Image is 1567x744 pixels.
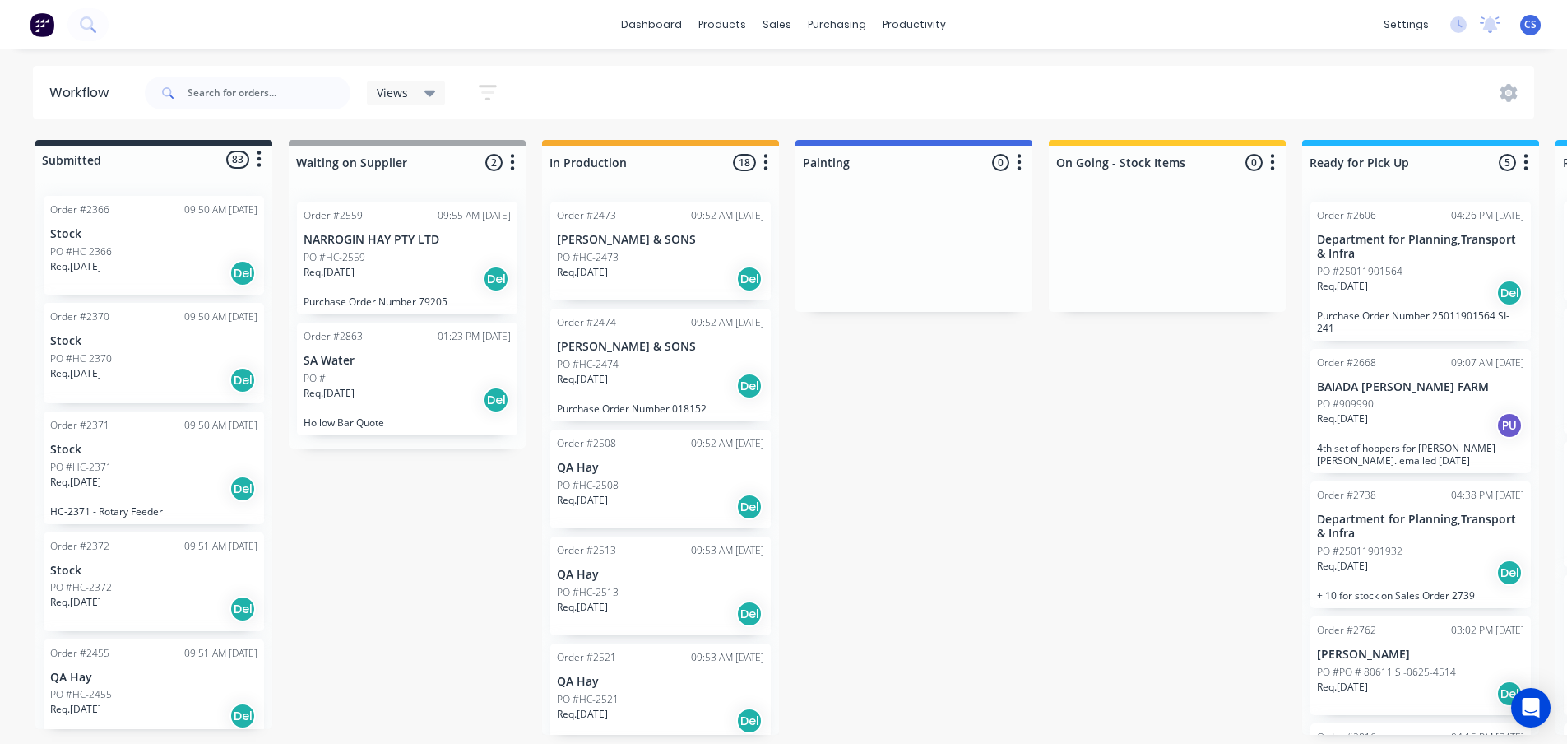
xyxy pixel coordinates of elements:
img: Factory [30,12,54,37]
div: 04:26 PM [DATE] [1451,208,1524,223]
p: [PERSON_NAME] [1317,648,1524,662]
div: Open Intercom Messenger [1511,688,1551,728]
div: Del [1496,280,1523,306]
div: Order #2508 [557,436,616,451]
p: Req. [DATE] [557,707,608,722]
p: SA Water [304,354,511,368]
div: 09:07 AM [DATE] [1451,356,1524,370]
div: sales [754,12,800,37]
p: Req. [DATE] [1317,559,1368,574]
p: + 10 for stock on Sales Order 2739 [1317,589,1524,602]
div: Del [229,703,256,729]
p: Stock [50,564,257,578]
p: PO #909990 [1317,397,1374,412]
div: Order #2521 [557,650,616,665]
p: NARROGIN HAY PTY LTD [304,233,511,247]
div: Del [736,494,763,520]
div: Order #236609:50 AM [DATE]StockPO #HC-2366Req.[DATE]Del [44,196,264,295]
div: Order #237209:51 AM [DATE]StockPO #HC-2372Req.[DATE]Del [44,532,264,631]
p: PO #HC-2508 [557,478,619,493]
p: Req. [DATE] [50,366,101,381]
span: CS [1524,17,1537,32]
p: QA Hay [557,461,764,475]
p: Req. [DATE] [304,386,355,401]
p: PO #HC-2559 [304,250,365,265]
div: Order #2668 [1317,356,1376,370]
p: Stock [50,443,257,457]
p: Stock [50,334,257,348]
div: Order #2366 [50,202,109,217]
p: PO #HC-2366 [50,244,112,259]
div: 09:52 AM [DATE] [691,315,764,330]
div: Order #247309:52 AM [DATE][PERSON_NAME] & SONSPO #HC-2473Req.[DATE]Del [550,202,771,300]
p: PO #HC-2474 [557,357,619,372]
div: 09:51 AM [DATE] [184,646,257,661]
p: PO #PO # 80611 SI-0625-4514 [1317,665,1456,680]
p: Req. [DATE] [557,372,608,387]
p: PO #HC-2455 [50,687,112,702]
div: 04:38 PM [DATE] [1451,488,1524,503]
div: 01:23 PM [DATE] [438,329,511,344]
p: Req. [DATE] [50,595,101,610]
div: Del [229,260,256,286]
div: Order #2863 [304,329,363,344]
p: HC-2371 - Rotary Feeder [50,505,257,518]
p: PO # [304,371,326,386]
div: Del [736,708,763,734]
div: Order #250809:52 AM [DATE]QA HayPO #HC-2508Req.[DATE]Del [550,430,771,528]
div: 09:50 AM [DATE] [184,309,257,324]
div: Order #255909:55 AM [DATE]NARROGIN HAY PTY LTDPO #HC-2559Req.[DATE]DelPurchase Order Number 79205 [297,202,517,314]
p: Req. [DATE] [557,265,608,280]
p: Req. [DATE] [1317,279,1368,294]
div: Order #2473 [557,208,616,223]
div: productivity [874,12,954,37]
div: 09:55 AM [DATE] [438,208,511,223]
p: Req. [DATE] [557,493,608,508]
div: Del [1496,560,1523,586]
div: settings [1375,12,1437,37]
div: Order #2455 [50,646,109,661]
div: Order #251309:53 AM [DATE]QA HayPO #HC-2513Req.[DATE]Del [550,537,771,635]
div: 09:52 AM [DATE] [691,436,764,451]
div: Order #2762 [1317,623,1376,638]
div: Order #273804:38 PM [DATE]Department for Planning,Transport & InfraPO #25011901932Req.[DATE]Del+ ... [1310,481,1531,608]
div: Order #2371 [50,418,109,433]
p: Stock [50,227,257,241]
div: Order #260604:26 PM [DATE]Department for Planning,Transport & InfraPO #25011901564Req.[DATE]DelPu... [1310,202,1531,341]
div: Del [229,367,256,393]
p: Department for Planning,Transport & Infra [1317,233,1524,261]
p: [PERSON_NAME] & SONS [557,233,764,247]
div: Order #276203:02 PM [DATE][PERSON_NAME]PO #PO # 80611 SI-0625-4514Req.[DATE]Del [1310,616,1531,715]
div: Order #2370 [50,309,109,324]
div: Order #237109:50 AM [DATE]StockPO #HC-2371Req.[DATE]DelHC-2371 - Rotary Feeder [44,412,264,524]
span: Views [377,84,408,101]
div: Del [483,266,509,292]
p: Purchase Order Number 018152 [557,402,764,415]
div: Order #286301:23 PM [DATE]SA WaterPO #Req.[DATE]DelHollow Bar Quote [297,323,517,435]
div: Del [229,596,256,622]
p: PO #25011901564 [1317,264,1402,279]
p: QA Hay [50,671,257,685]
p: Purchase Order Number 79205 [304,295,511,308]
p: PO #HC-2372 [50,580,112,595]
div: Order #2606 [1317,208,1376,223]
div: 09:51 AM [DATE] [184,539,257,554]
p: PO #HC-2370 [50,351,112,366]
div: Order #2474 [557,315,616,330]
p: Req. [DATE] [304,265,355,280]
div: Order #2738 [1317,488,1376,503]
p: PO #HC-2371 [50,460,112,475]
div: 09:50 AM [DATE] [184,202,257,217]
div: Order #247409:52 AM [DATE][PERSON_NAME] & SONSPO #HC-2474Req.[DATE]DelPurchase Order Number 018152 [550,309,771,421]
p: BAIADA [PERSON_NAME] FARM [1317,380,1524,394]
p: PO #HC-2513 [557,585,619,600]
p: Hollow Bar Quote [304,416,511,429]
div: Del [483,387,509,413]
p: PO #25011901932 [1317,544,1402,559]
p: Req. [DATE] [50,702,101,717]
div: Del [229,476,256,502]
div: Order #2513 [557,543,616,558]
p: Req. [DATE] [50,259,101,274]
div: Del [736,373,763,399]
p: Req. [DATE] [1317,680,1368,695]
